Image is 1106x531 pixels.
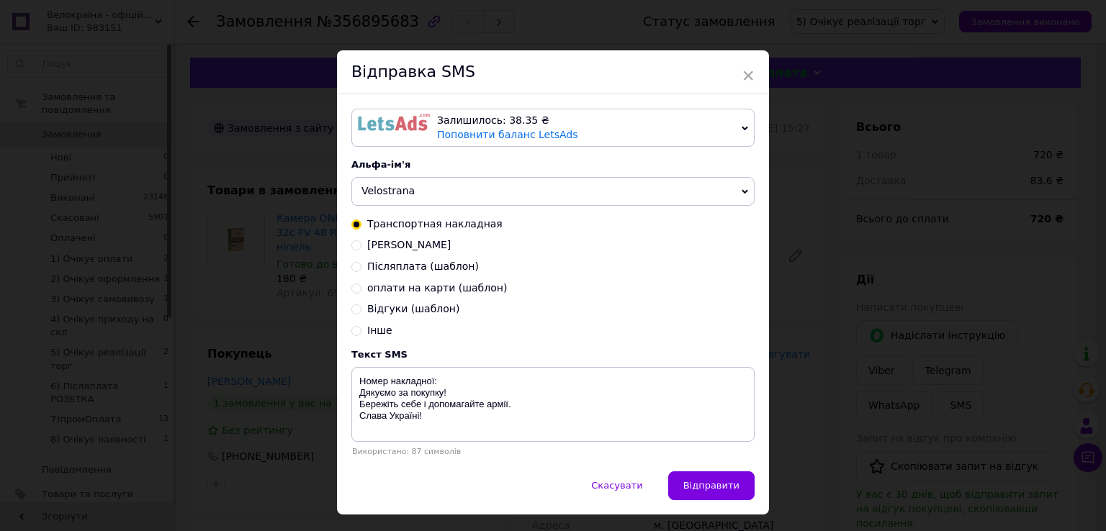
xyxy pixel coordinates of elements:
span: Скасувати [591,480,642,491]
span: Відгуки (шаблон) [367,303,459,314]
div: Використано: 87 символів [351,447,755,456]
div: Залишилось: 38.35 ₴ [437,114,736,128]
div: Відправка SMS [337,50,769,94]
textarea: Номер накладної: Дякуємо за покупку! Бережіть себе і допомагайте армії. Слава Україні! [351,367,755,442]
span: Velostrana [361,185,415,196]
span: × [742,63,755,88]
span: Транспортная накладная [367,218,503,230]
button: Скасувати [576,471,657,500]
span: Інше [367,324,392,336]
a: Поповнити баланс LetsAds [437,129,578,140]
span: Альфа-ім'я [351,159,410,170]
span: Післяплата (шаблон) [367,260,479,272]
button: Відправити [668,471,755,500]
span: Відправити [683,480,739,491]
span: [PERSON_NAME] [367,239,451,250]
div: Текст SMS [351,349,755,360]
span: оплати на карти (шаблон) [367,282,507,294]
